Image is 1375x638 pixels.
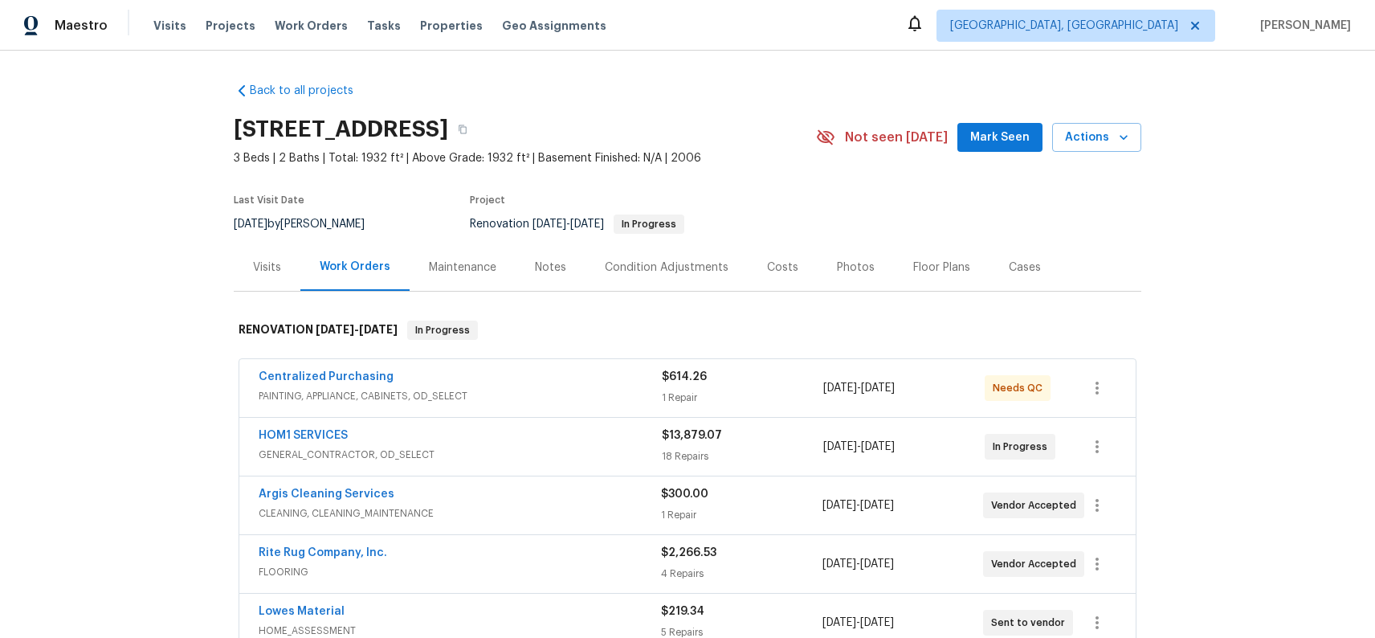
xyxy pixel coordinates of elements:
[823,441,857,452] span: [DATE]
[234,215,384,234] div: by [PERSON_NAME]
[234,83,388,99] a: Back to all projects
[822,500,856,511] span: [DATE]
[234,305,1141,356] div: RENOVATION [DATE]-[DATE]In Progress
[316,324,398,335] span: -
[409,322,476,338] span: In Progress
[1009,260,1041,276] div: Cases
[957,123,1042,153] button: Mark Seen
[259,564,661,580] span: FLOORING
[615,219,683,229] span: In Progress
[1065,128,1128,148] span: Actions
[822,617,856,628] span: [DATE]
[206,18,255,34] span: Projects
[822,497,894,513] span: -
[661,566,822,582] div: 4 Repairs
[662,371,707,382] span: $614.26
[993,439,1054,455] span: In Progress
[861,382,895,394] span: [DATE]
[259,447,662,463] span: GENERAL_CONTRACTOR, OD_SELECT
[970,128,1030,148] span: Mark Seen
[259,371,394,382] a: Centralized Purchasing
[993,380,1049,396] span: Needs QC
[950,18,1178,34] span: [GEOGRAPHIC_DATA], [GEOGRAPHIC_DATA]
[991,615,1071,631] span: Sent to vendor
[822,615,894,631] span: -
[234,121,448,137] h2: [STREET_ADDRESS]
[470,195,505,205] span: Project
[259,505,661,521] span: CLEANING, CLEANING_MAINTENANCE
[234,219,267,230] span: [DATE]
[367,20,401,31] span: Tasks
[1254,18,1351,34] span: [PERSON_NAME]
[860,558,894,570] span: [DATE]
[316,324,354,335] span: [DATE]
[259,430,348,441] a: HOM1 SERVICES
[823,439,895,455] span: -
[153,18,186,34] span: Visits
[605,260,728,276] div: Condition Adjustments
[532,219,604,230] span: -
[991,497,1083,513] span: Vendor Accepted
[822,558,856,570] span: [DATE]
[861,441,895,452] span: [DATE]
[275,18,348,34] span: Work Orders
[823,380,895,396] span: -
[991,556,1083,572] span: Vendor Accepted
[234,150,816,166] span: 3 Beds | 2 Baths | Total: 1932 ft² | Above Grade: 1932 ft² | Basement Finished: N/A | 2006
[239,321,398,340] h6: RENOVATION
[845,129,948,145] span: Not seen [DATE]
[253,260,281,276] div: Visits
[259,547,387,558] a: Rite Rug Company, Inc.
[470,219,684,230] span: Renovation
[822,556,894,572] span: -
[860,500,894,511] span: [DATE]
[259,388,662,404] span: PAINTING, APPLIANCE, CABINETS, OD_SELECT
[913,260,970,276] div: Floor Plans
[570,219,604,230] span: [DATE]
[661,547,716,558] span: $2,266.53
[662,448,823,464] div: 18 Repairs
[662,390,823,406] div: 1 Repair
[359,324,398,335] span: [DATE]
[55,18,108,34] span: Maestro
[448,115,477,144] button: Copy Address
[767,260,798,276] div: Costs
[259,606,345,617] a: Lowes Material
[661,606,704,617] span: $219.34
[429,260,496,276] div: Maintenance
[661,489,708,500] span: $300.00
[662,430,722,441] span: $13,879.07
[535,260,566,276] div: Notes
[532,219,566,230] span: [DATE]
[234,195,304,205] span: Last Visit Date
[823,382,857,394] span: [DATE]
[259,489,394,500] a: Argis Cleaning Services
[502,18,606,34] span: Geo Assignments
[1052,123,1141,153] button: Actions
[420,18,483,34] span: Properties
[860,617,894,628] span: [DATE]
[661,507,822,523] div: 1 Repair
[837,260,875,276] div: Photos
[320,259,390,275] div: Work Orders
